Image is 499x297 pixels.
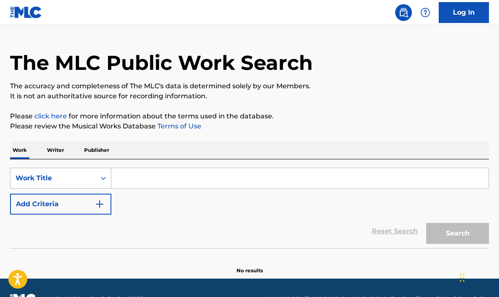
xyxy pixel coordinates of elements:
button: Add Criteria [10,194,111,215]
h1: The MLC Public Work Search [10,50,313,75]
p: Publisher [82,141,112,159]
a: Log In [439,2,489,23]
a: click here [34,112,67,120]
img: search [399,8,409,18]
p: Please review the Musical Works Database [10,121,489,131]
p: It is not an authoritative source for recording information. [10,91,489,101]
form: Search Form [10,168,489,248]
a: Public Search [395,4,412,21]
p: Work [10,141,29,159]
p: Writer [44,141,67,159]
img: 9d2ae6d4665cec9f34b9.svg [95,199,105,209]
img: help [420,8,430,18]
div: Help [417,4,434,21]
p: The accuracy and completeness of The MLC's data is determined solely by our Members. [10,81,489,91]
p: Please for more information about the terms used in the database. [10,111,489,121]
a: Terms of Use [156,122,201,130]
iframe: Chat Widget [457,257,499,297]
p: No results [237,257,263,274]
div: Work Title [15,173,91,183]
div: Drag [460,265,465,290]
img: MLC Logo [10,6,42,18]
